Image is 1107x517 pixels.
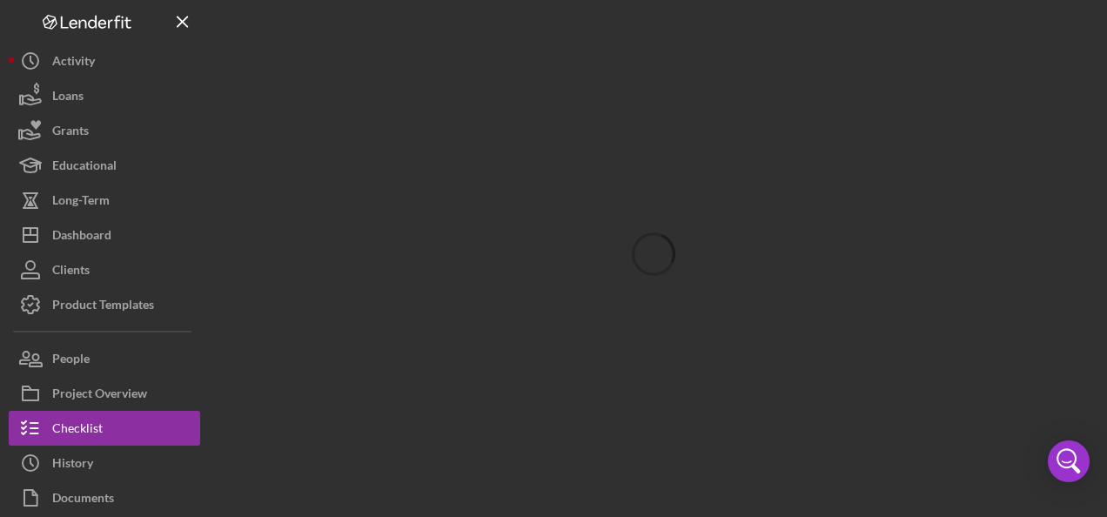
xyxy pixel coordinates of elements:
div: Educational [52,148,117,187]
div: People [52,341,90,380]
div: Dashboard [52,218,111,257]
button: People [9,341,200,376]
button: Documents [9,480,200,515]
div: Grants [52,113,89,152]
div: Clients [52,252,90,292]
button: Educational [9,148,200,183]
div: Product Templates [52,287,154,326]
div: Checklist [52,411,103,450]
button: History [9,446,200,480]
div: Activity [52,44,95,83]
button: Loans [9,78,200,113]
button: Activity [9,44,200,78]
div: Loans [52,78,84,117]
button: Checklist [9,411,200,446]
div: Project Overview [52,376,147,415]
button: Product Templates [9,287,200,322]
button: Dashboard [9,218,200,252]
button: Project Overview [9,376,200,411]
button: Clients [9,252,200,287]
div: Long-Term [52,183,110,222]
button: Long-Term [9,183,200,218]
div: Open Intercom Messenger [1048,440,1090,482]
button: Grants [9,113,200,148]
div: History [52,446,93,485]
